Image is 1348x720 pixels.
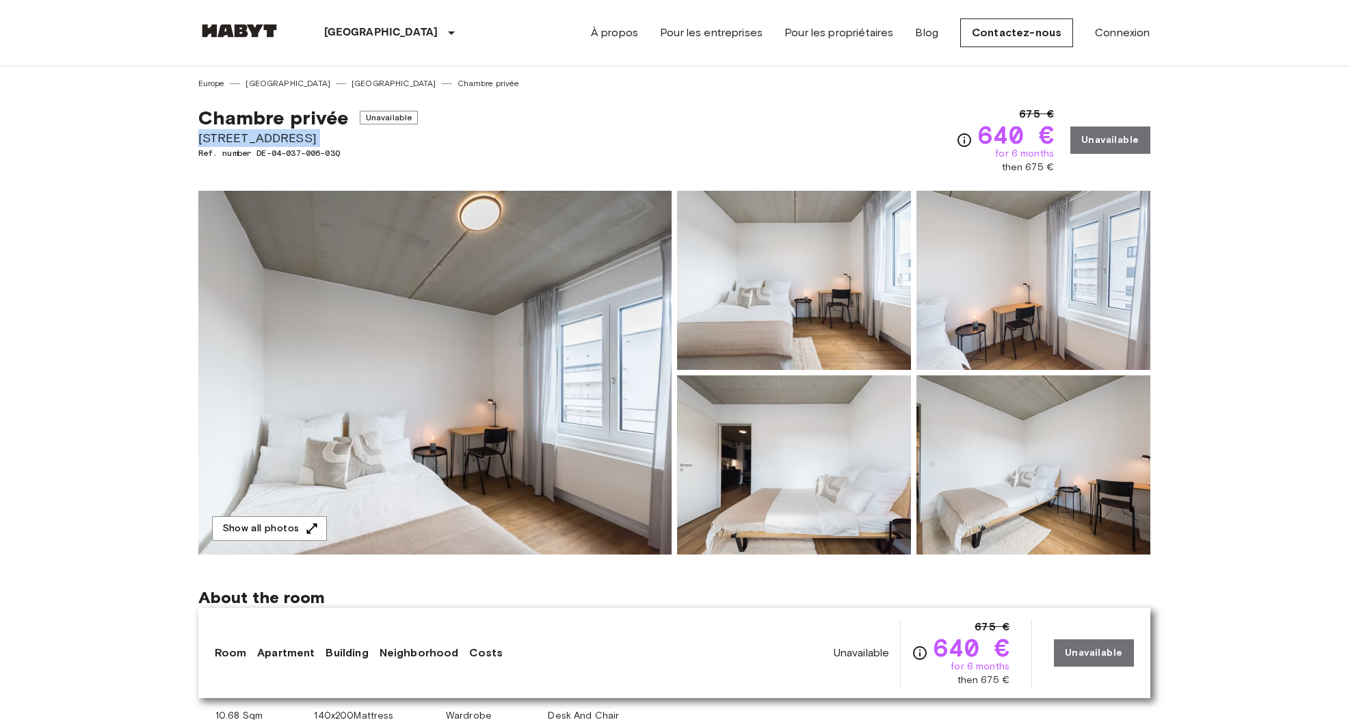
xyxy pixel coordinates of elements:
[677,375,911,555] img: Picture of unit DE-04-037-006-03Q
[198,106,349,129] span: Chambre privée
[660,25,763,41] a: Pour les entreprises
[915,25,938,41] a: Blog
[978,122,1054,147] span: 640 €
[1019,106,1054,122] span: 675 €
[934,635,1009,660] span: 640 €
[326,645,368,661] a: Building
[916,191,1150,370] img: Picture of unit DE-04-037-006-03Q
[916,375,1150,555] img: Picture of unit DE-04-037-006-03Q
[975,619,1009,635] span: 675 €
[957,674,1010,687] span: then 675 €
[215,645,247,661] a: Room
[198,77,225,90] a: Europe
[834,645,890,661] span: Unavailable
[198,129,419,147] span: [STREET_ADDRESS]
[198,147,419,159] span: Ref. number DE-04-037-006-03Q
[212,516,327,542] button: Show all photos
[257,645,315,661] a: Apartment
[469,645,503,661] a: Costs
[912,645,928,661] svg: Check cost overview for full price breakdown. Please note that discounts apply to new joiners onl...
[458,77,520,90] a: Chambre privée
[324,25,438,41] p: [GEOGRAPHIC_DATA]
[677,191,911,370] img: Picture of unit DE-04-037-006-03Q
[591,25,638,41] a: À propos
[380,645,459,661] a: Neighborhood
[198,191,672,555] img: Marketing picture of unit DE-04-037-006-03Q
[784,25,893,41] a: Pour les propriétaires
[951,660,1009,674] span: for 6 months
[1095,25,1150,41] a: Connexion
[995,147,1054,161] span: for 6 months
[246,77,330,90] a: [GEOGRAPHIC_DATA]
[956,132,973,148] svg: Check cost overview for full price breakdown. Please note that discounts apply to new joiners onl...
[360,111,419,124] span: Unavailable
[352,77,436,90] a: [GEOGRAPHIC_DATA]
[198,587,1150,608] span: About the room
[1002,161,1055,174] span: then 675 €
[198,24,280,38] img: Habyt
[960,18,1073,47] a: Contactez-nous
